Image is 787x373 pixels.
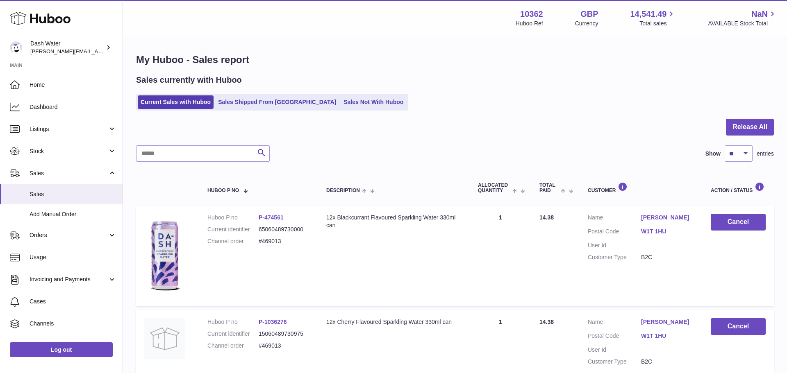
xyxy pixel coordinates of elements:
div: Huboo Ref [516,20,543,27]
dd: B2C [641,358,694,366]
a: Current Sales with Huboo [138,95,214,109]
dt: Name [588,318,641,328]
dd: #469013 [259,342,310,350]
button: Cancel [711,214,766,231]
strong: 10362 [520,9,543,20]
span: Orders [30,231,108,239]
dt: Customer Type [588,358,641,366]
dd: #469013 [259,237,310,245]
dt: Postal Code [588,228,641,237]
a: P-1036276 [259,319,287,325]
a: Log out [10,342,113,357]
span: Sales [30,190,116,198]
dt: Huboo P no [207,214,259,222]
span: Add Manual Order [30,210,116,218]
button: Release All [726,119,774,136]
span: ALLOCATED Quantity [478,183,510,193]
dt: Current identifier [207,226,259,233]
h2: Sales currently with Huboo [136,75,242,86]
span: Total sales [639,20,676,27]
dt: Channel order [207,342,259,350]
div: Currency [575,20,598,27]
dd: 15060489730975 [259,330,310,338]
a: W1T 1HU [641,228,694,235]
dt: Current identifier [207,330,259,338]
dt: Channel order [207,237,259,245]
span: Description [326,188,360,193]
span: 14.38 [539,319,554,325]
span: Channels [30,320,116,328]
dt: Postal Code [588,332,641,342]
span: Listings [30,125,108,133]
div: 12x Blackcurrant Flavoured Sparkling Water 330ml can [326,214,462,229]
a: NaN AVAILABLE Stock Total [708,9,777,27]
span: NaN [751,9,768,20]
div: Customer [588,182,694,193]
img: james@dash-water.com [10,41,22,54]
strong: GBP [580,9,598,20]
a: Sales Not With Huboo [341,95,406,109]
span: Sales [30,170,108,177]
span: Invoicing and Payments [30,276,108,283]
dt: User Id [588,346,641,354]
div: 12x Cherry Flavoured Sparkling Water 330ml can [326,318,462,326]
a: P-474561 [259,214,284,221]
a: Sales Shipped From [GEOGRAPHIC_DATA] [215,95,339,109]
img: no-photo.jpg [144,318,185,359]
span: 14,541.49 [630,9,666,20]
span: Total paid [539,183,559,193]
div: Action / Status [711,182,766,193]
span: Huboo P no [207,188,239,193]
a: [PERSON_NAME] [641,214,694,222]
span: Dashboard [30,103,116,111]
button: Cancel [711,318,766,335]
dd: 65060489730000 [259,226,310,233]
a: 14,541.49 Total sales [630,9,676,27]
label: Show [705,150,721,158]
a: W1T 1HU [641,332,694,340]
dt: User Id [588,242,641,249]
td: 1 [470,206,531,306]
span: Home [30,81,116,89]
span: AVAILABLE Stock Total [708,20,777,27]
span: entries [757,150,774,158]
span: [PERSON_NAME][EMAIL_ADDRESS][DOMAIN_NAME] [30,48,164,54]
dt: Huboo P no [207,318,259,326]
h1: My Huboo - Sales report [136,53,774,66]
div: Dash Water [30,40,104,55]
dd: B2C [641,253,694,261]
img: 103621706197826.png [144,214,185,296]
dt: Customer Type [588,253,641,261]
a: [PERSON_NAME] [641,318,694,326]
span: 14.38 [539,214,554,221]
span: Stock [30,147,108,155]
span: Cases [30,298,116,305]
span: Usage [30,253,116,261]
dt: Name [588,214,641,224]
